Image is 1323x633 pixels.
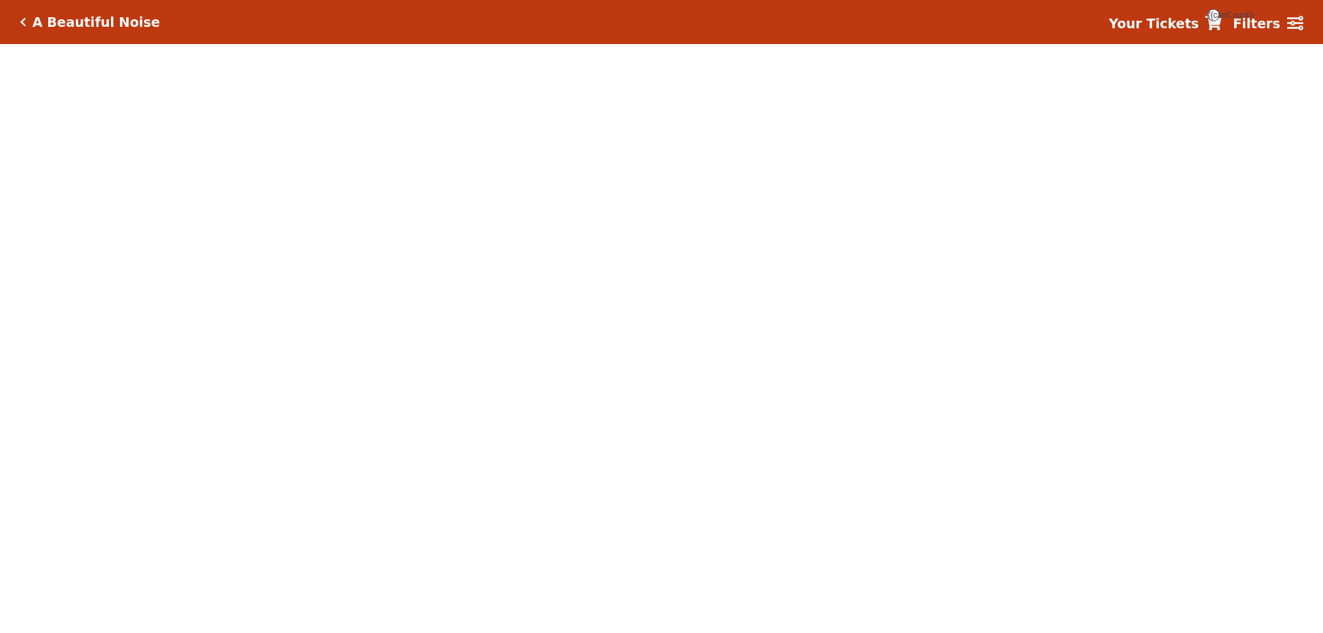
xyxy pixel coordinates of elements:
strong: Your Tickets [1109,16,1199,31]
h5: A Beautiful Noise [32,14,160,30]
a: Filters [1233,14,1303,34]
span: {{cartCount}} [1207,9,1220,21]
a: Your Tickets {{cartCount}} [1109,14,1222,34]
a: Click here to go back to filters [20,17,26,27]
strong: Filters [1233,16,1280,31]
